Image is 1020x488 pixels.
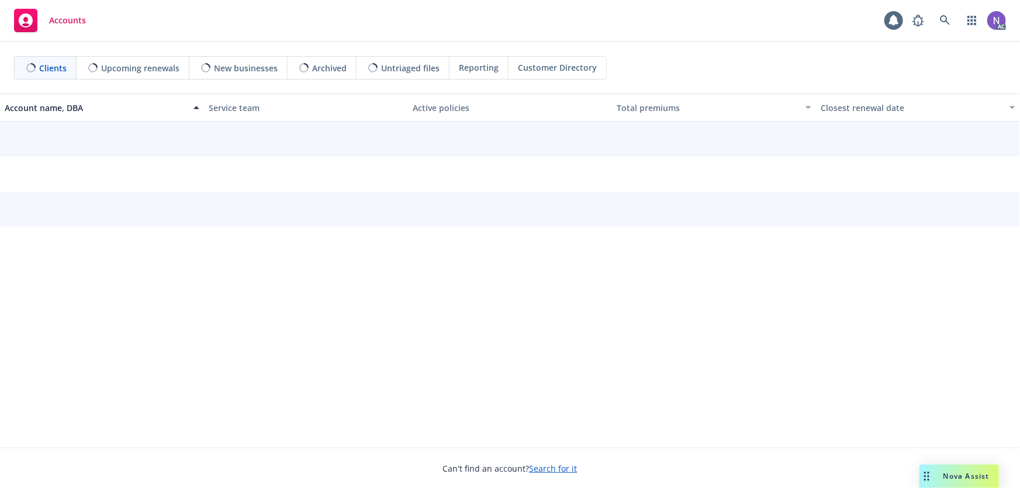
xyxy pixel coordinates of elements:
[204,94,408,122] button: Service team
[443,462,578,475] span: Can't find an account?
[907,9,930,32] a: Report a Bug
[413,102,607,114] div: Active policies
[408,94,612,122] button: Active policies
[816,94,1020,122] button: Closest renewal date
[214,62,278,74] span: New businesses
[518,61,597,74] span: Customer Directory
[209,102,403,114] div: Service team
[919,465,999,488] button: Nova Assist
[459,61,499,74] span: Reporting
[612,94,816,122] button: Total premiums
[617,102,798,114] div: Total premiums
[49,16,86,25] span: Accounts
[381,62,440,74] span: Untriaged files
[987,11,1006,30] img: photo
[530,463,578,474] a: Search for it
[943,471,990,481] span: Nova Assist
[312,62,347,74] span: Archived
[5,102,186,114] div: Account name, DBA
[101,62,179,74] span: Upcoming renewals
[821,102,1002,114] div: Closest renewal date
[919,465,934,488] div: Drag to move
[39,62,67,74] span: Clients
[960,9,984,32] a: Switch app
[933,9,957,32] a: Search
[9,4,91,37] a: Accounts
